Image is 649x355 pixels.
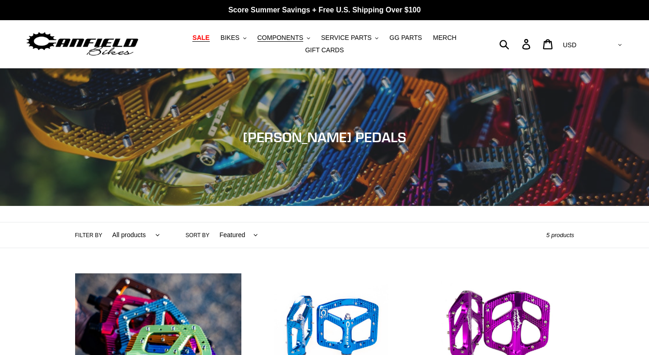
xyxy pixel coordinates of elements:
[257,34,303,42] span: COMPONENTS
[385,32,426,44] a: GG PARTS
[504,34,528,54] input: Search
[546,232,574,239] span: 5 products
[253,32,315,44] button: COMPONENTS
[433,34,456,42] span: MERCH
[300,44,349,56] a: GIFT CARDS
[75,231,103,239] label: Filter by
[316,32,383,44] button: SERVICE PARTS
[243,129,406,145] span: [PERSON_NAME] PEDALS
[221,34,240,42] span: BIKES
[185,231,209,239] label: Sort by
[188,32,214,44] a: SALE
[192,34,209,42] span: SALE
[321,34,371,42] span: SERVICE PARTS
[305,46,344,54] span: GIFT CARDS
[216,32,251,44] button: BIKES
[428,32,461,44] a: MERCH
[25,30,140,59] img: Canfield Bikes
[389,34,422,42] span: GG PARTS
